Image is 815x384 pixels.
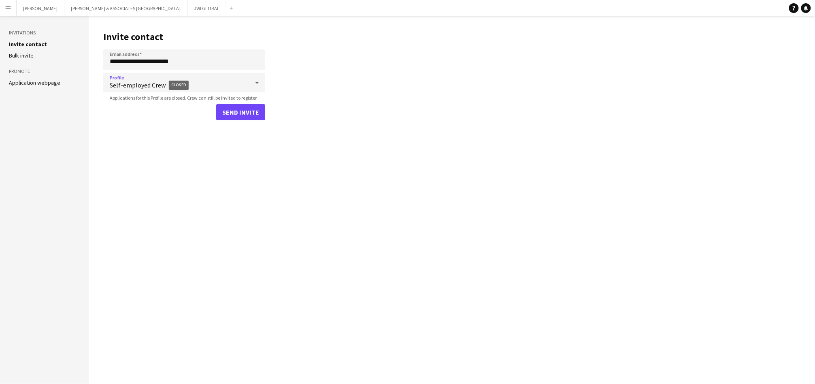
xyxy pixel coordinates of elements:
[169,81,189,90] span: Closed
[64,0,187,16] button: [PERSON_NAME] & ASSOCIATES [GEOGRAPHIC_DATA]
[9,41,47,48] a: Invite contact
[9,79,60,86] a: Application webpage
[9,29,80,36] h3: Invitations
[103,31,265,43] h1: Invite contact
[9,68,80,75] h3: Promote
[216,104,265,120] button: Send invite
[187,0,226,16] button: JWI GLOBAL
[9,52,34,59] a: Bulk invite
[110,76,249,95] span: Self-employed Crew
[103,95,264,101] span: Applications for this Profile are closed. Crew can still be invited to register.
[17,0,64,16] button: [PERSON_NAME]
